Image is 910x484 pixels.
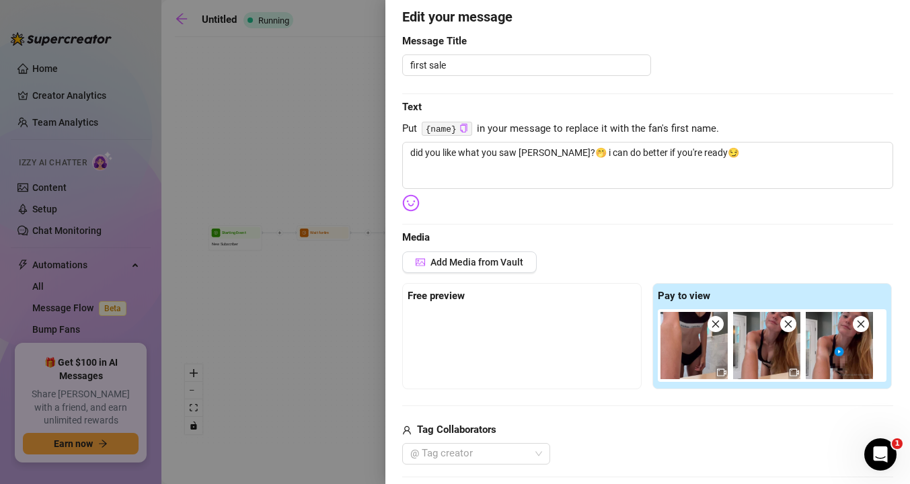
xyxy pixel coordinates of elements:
strong: Media [402,231,430,243]
span: close [856,319,866,329]
button: Click to Copy [459,124,468,134]
span: user [402,422,412,438]
span: close [711,319,720,329]
textarea: first sale [402,54,651,76]
code: {name} [422,122,472,136]
img: media [660,312,728,379]
button: Add Media from Vault [402,251,537,273]
img: svg%3e [402,194,420,212]
strong: Free preview [408,290,465,302]
span: Add Media from Vault [430,257,523,268]
strong: Pay to view [658,290,710,302]
img: media [806,312,873,379]
span: close [784,319,793,329]
span: video-camera [790,368,799,377]
img: media [733,312,800,379]
strong: Tag Collaborators [417,424,496,436]
strong: Edit your message [402,9,513,25]
span: picture [416,257,425,267]
span: 1 [892,438,903,449]
iframe: Intercom live chat [864,438,897,471]
span: video-camera [717,368,726,377]
span: copy [459,124,468,132]
textarea: did you like what you saw [PERSON_NAME]?🤭 i can do better if you're ready😏 [402,142,893,189]
span: Put in your message to replace it with the fan's first name. [402,121,893,137]
strong: Text [402,101,422,113]
strong: Message Title [402,35,467,47]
